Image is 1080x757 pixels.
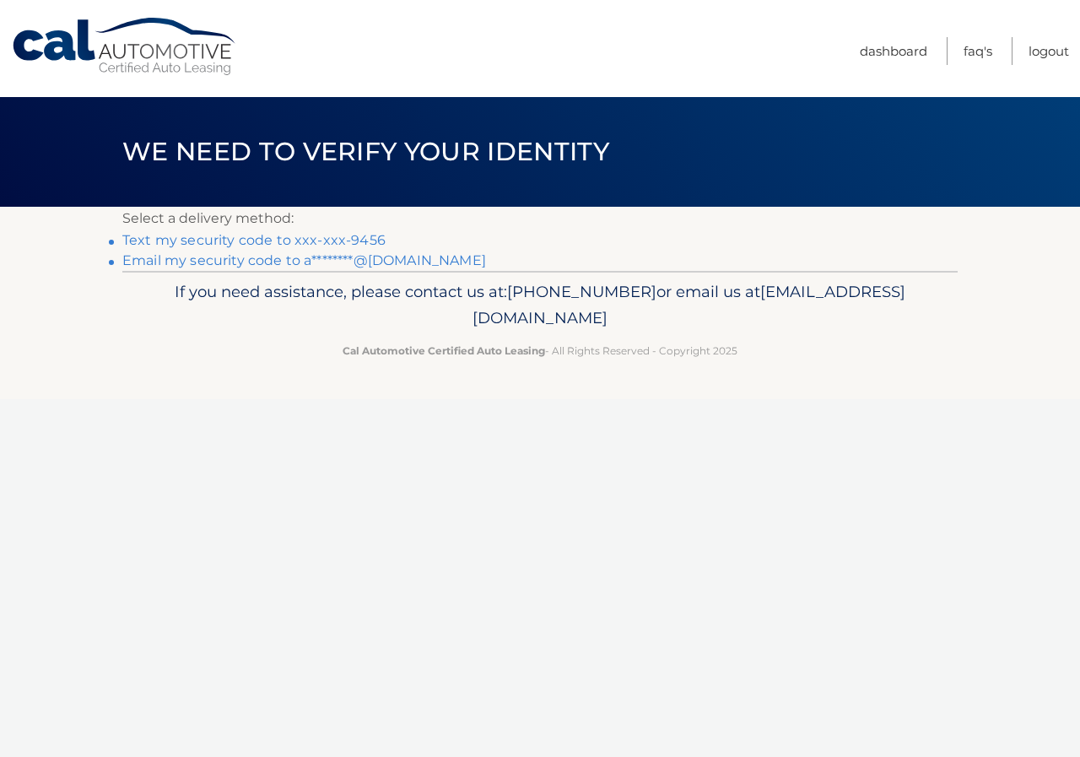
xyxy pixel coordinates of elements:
p: If you need assistance, please contact us at: or email us at [133,278,947,333]
a: FAQ's [964,37,992,65]
strong: Cal Automotive Certified Auto Leasing [343,344,545,357]
p: Select a delivery method: [122,207,958,230]
a: Cal Automotive [11,17,239,77]
p: - All Rights Reserved - Copyright 2025 [133,342,947,360]
a: Dashboard [860,37,927,65]
a: Text my security code to xxx-xxx-9456 [122,232,386,248]
a: Email my security code to a********@[DOMAIN_NAME] [122,252,486,268]
a: Logout [1029,37,1069,65]
span: We need to verify your identity [122,136,609,167]
span: [PHONE_NUMBER] [507,282,656,301]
